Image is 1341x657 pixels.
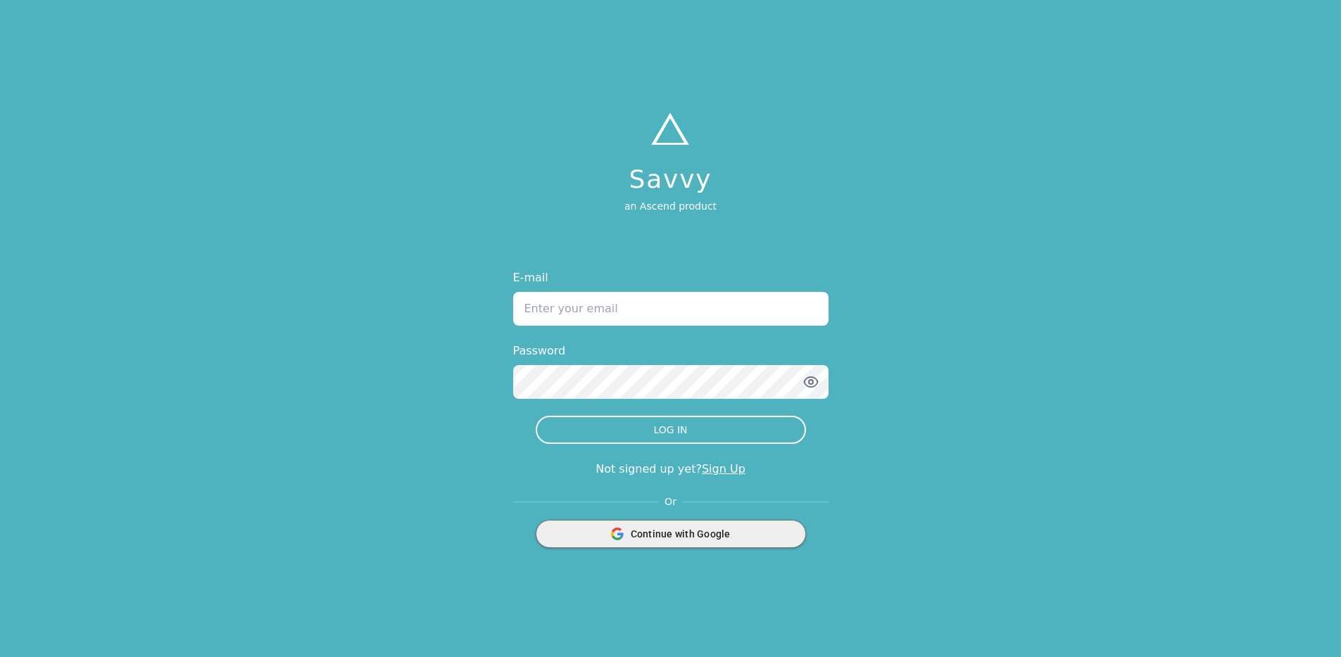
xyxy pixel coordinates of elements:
label: Password [513,343,829,359]
input: Enter your email [513,292,829,326]
span: Continue with Google [631,527,731,541]
h1: Savvy [624,165,717,193]
p: an Ascend product [624,199,717,213]
button: Continue with Google [536,520,806,548]
a: Sign Up [702,462,745,476]
span: Or [659,495,682,509]
button: LOG IN [536,416,806,444]
label: E-mail [513,269,829,286]
span: Not signed up yet? [596,462,702,476]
